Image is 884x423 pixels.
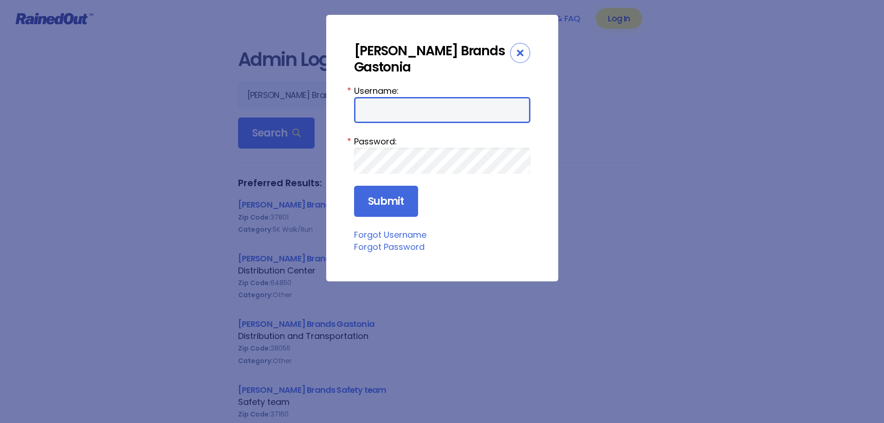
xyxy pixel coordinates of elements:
label: Password: [354,135,530,148]
div: Close [510,43,530,63]
a: Forgot Username [354,229,426,241]
label: Username: [354,85,530,97]
div: [PERSON_NAME] Brands Gastonia [354,43,510,75]
input: Submit [354,186,418,217]
a: Forgot Password [354,241,425,253]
